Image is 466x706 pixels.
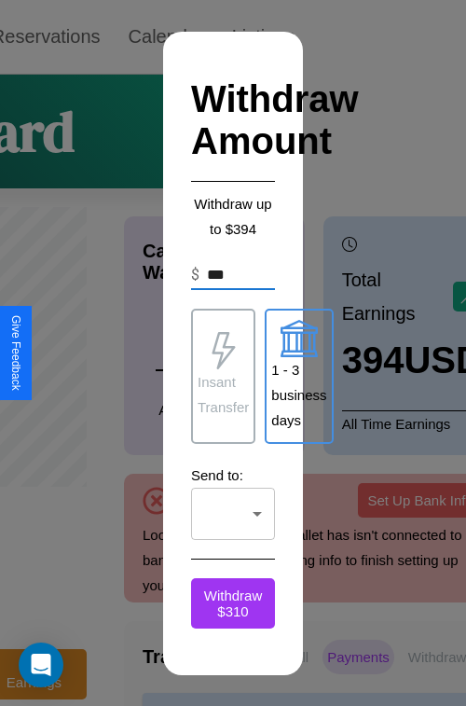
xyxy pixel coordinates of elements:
div: Give Feedback [9,315,22,391]
p: 1 - 3 business days [271,357,326,433]
p: $ [191,264,199,286]
button: Withdraw $310 [191,578,275,629]
p: Withdraw up to $ 394 [191,191,275,242]
div: Open Intercom Messenger [19,643,63,687]
p: Send to: [191,463,275,488]
h2: Withdraw Amount [191,60,275,182]
p: Insant Transfer [198,369,249,420]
